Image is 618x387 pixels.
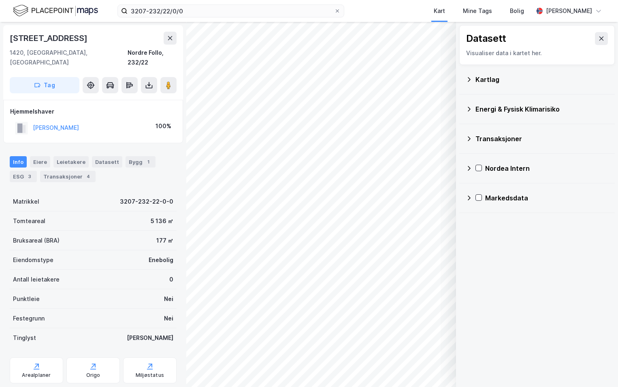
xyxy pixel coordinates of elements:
div: Festegrunn [13,314,45,323]
div: 0 [169,275,173,284]
div: Datasett [466,32,506,45]
div: 1 [144,158,152,166]
div: Nei [164,294,173,304]
div: 177 ㎡ [156,236,173,245]
div: Matrikkel [13,197,39,206]
div: [PERSON_NAME] [127,333,173,343]
div: Mine Tags [463,6,492,16]
div: [STREET_ADDRESS] [10,32,89,45]
div: Transaksjoner [475,134,608,144]
div: ESG [10,171,37,182]
div: 5 136 ㎡ [151,216,173,226]
div: Eiendomstype [13,255,53,265]
div: Arealplaner [22,372,51,378]
img: logo.f888ab2527a4732fd821a326f86c7f29.svg [13,4,98,18]
div: Miljøstatus [136,372,164,378]
div: Enebolig [149,255,173,265]
div: Tinglyst [13,333,36,343]
div: Antall leietakere [13,275,60,284]
div: Bygg [126,156,156,168]
div: Hjemmelshaver [10,107,176,116]
div: 4 [84,172,92,181]
div: Leietakere [53,156,89,168]
div: Nei [164,314,173,323]
div: Bolig [510,6,524,16]
div: Visualiser data i kartet her. [466,48,608,58]
div: Info [10,156,27,168]
iframe: Chat Widget [578,348,618,387]
div: 3 [26,172,34,181]
div: Nordre Follo, 232/22 [128,48,177,67]
div: Kart [434,6,445,16]
div: Bruksareal (BRA) [13,236,60,245]
input: Søk på adresse, matrikkel, gårdeiere, leietakere eller personer [128,5,334,17]
div: Punktleie [13,294,40,304]
div: Origo [86,372,100,378]
div: Tomteareal [13,216,45,226]
div: Kartlag [475,75,608,84]
div: Eiere [30,156,50,168]
div: 1420, [GEOGRAPHIC_DATA], [GEOGRAPHIC_DATA] [10,48,128,67]
div: [PERSON_NAME] [546,6,592,16]
div: Energi & Fysisk Klimarisiko [475,104,608,114]
div: Nordea Intern [485,163,608,173]
div: Datasett [92,156,122,168]
div: Markedsdata [485,193,608,203]
div: 100% [156,121,171,131]
div: 3207-232-22-0-0 [120,197,173,206]
div: Transaksjoner [40,171,96,182]
button: Tag [10,77,79,93]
